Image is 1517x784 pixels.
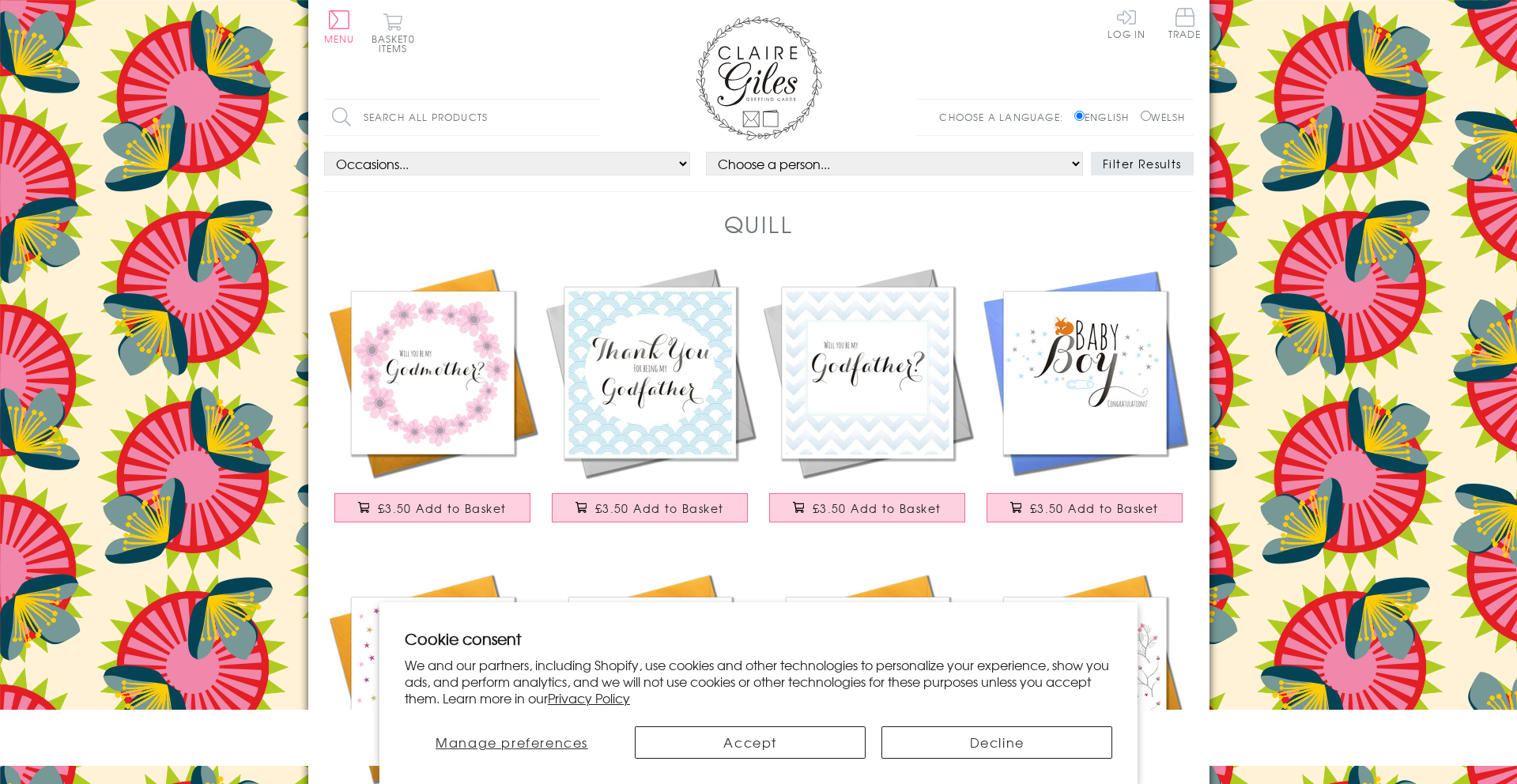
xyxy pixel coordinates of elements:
[542,264,759,538] a: Religious Occassions Card, Blue Circles, Thank You for being my Godfather £3.50 Add to Basket
[405,657,1113,706] p: We and our partners, including Shopify, use cookies and other technologies to personalize your ex...
[334,493,530,522] button: £3.50 Add to Basket
[552,493,748,522] button: £3.50 Add to Basket
[769,493,965,522] button: £3.50 Add to Basket
[595,500,724,516] span: £3.50 Add to Basket
[1141,110,1186,124] label: Welsh
[635,726,866,759] button: Accept
[976,264,1194,481] img: Baby Card, Sleeping Fox, Baby Boy Congratulations
[696,16,822,141] img: Claire Giles Greetings Cards
[324,100,601,135] input: Search all products
[976,264,1194,538] a: Baby Card, Sleeping Fox, Baby Boy Congratulations £3.50 Add to Basket
[585,100,601,135] input: Search
[1108,8,1145,39] a: Log In
[379,32,415,55] span: 0 items
[1030,500,1159,516] span: £3.50 Add to Basket
[324,264,542,481] img: Religious Occassions Card, Pink Flowers, Will you be my Godmother?
[324,264,542,538] a: Religious Occassions Card, Pink Flowers, Will you be my Godmother? £3.50 Add to Basket
[987,493,1183,522] button: £3.50 Add to Basket
[813,500,942,516] span: £3.50 Add to Basket
[759,264,976,538] a: Religious Occassions Card, Blue Stripes, Will you be my Godfather? £3.50 Add to Basket
[1168,8,1202,39] span: Trade
[939,110,1071,124] p: Choose a language:
[881,726,1112,759] button: Decline
[542,264,759,481] img: Religious Occassions Card, Blue Circles, Thank You for being my Godfather
[324,32,355,46] span: Menu
[372,13,415,53] button: Basket0 items
[405,628,1113,650] h2: Cookie consent
[1168,8,1202,42] a: Trade
[1074,111,1085,121] input: English
[1074,110,1137,124] label: English
[724,208,794,240] h1: Quill
[405,726,620,759] button: Manage preferences
[759,264,976,481] img: Religious Occassions Card, Blue Stripes, Will you be my Godfather?
[1141,111,1151,121] input: Welsh
[436,733,588,752] span: Manage preferences
[378,500,507,516] span: £3.50 Add to Basket
[1091,152,1194,175] button: Filter Results
[548,688,630,707] a: Privacy Policy
[324,10,355,43] button: Menu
